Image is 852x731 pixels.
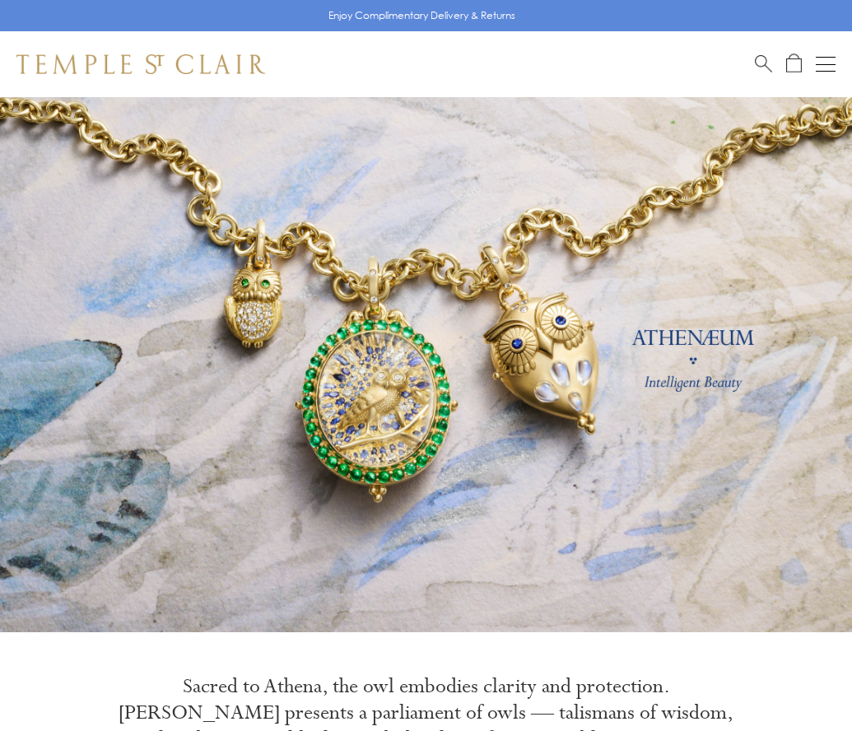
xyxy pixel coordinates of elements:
p: Enjoy Complimentary Delivery & Returns [328,7,515,24]
button: Open navigation [816,54,836,74]
a: Search [755,54,772,74]
img: Temple St. Clair [16,54,265,74]
a: Open Shopping Bag [786,54,802,74]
